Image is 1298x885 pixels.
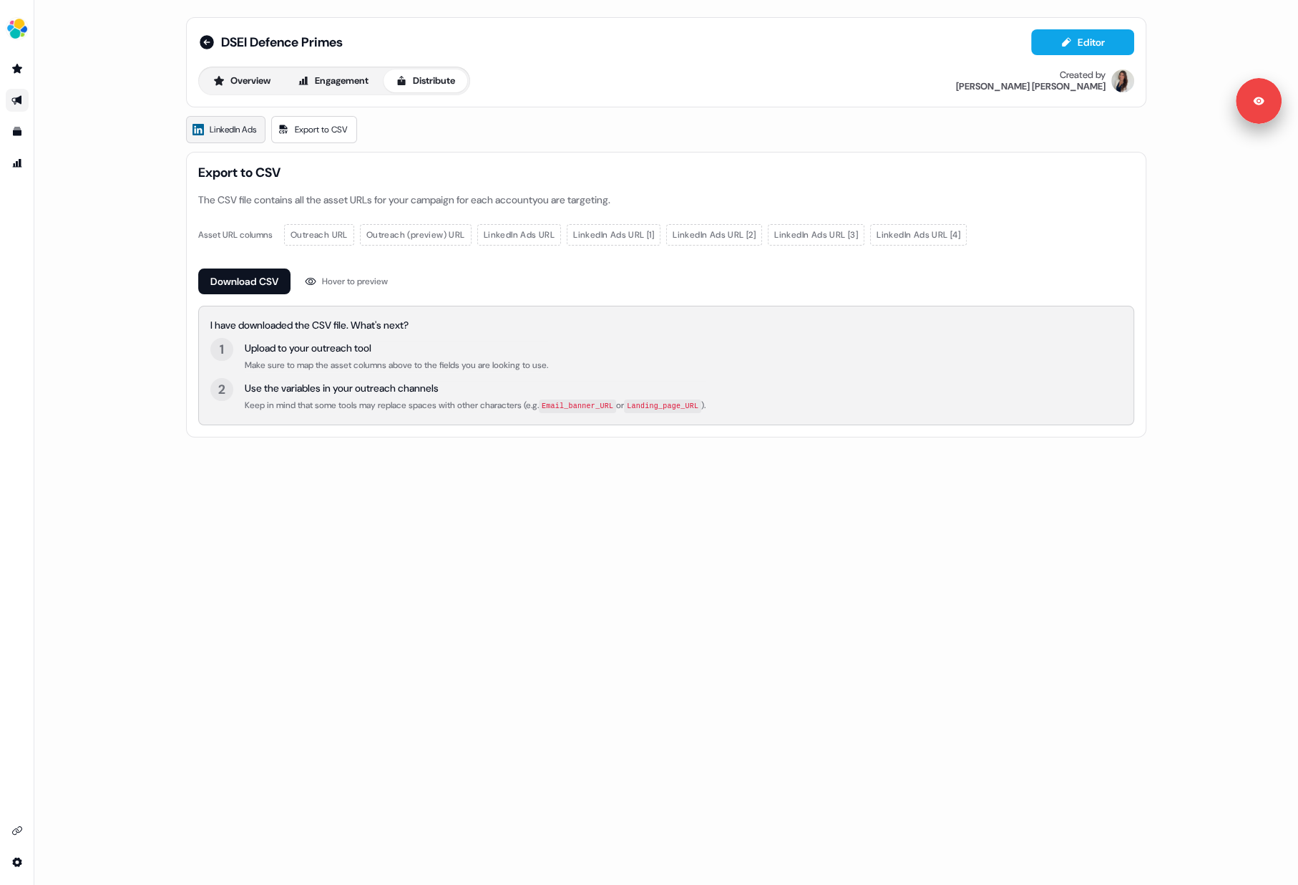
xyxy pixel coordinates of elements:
a: Go to integrations [6,819,29,842]
button: Editor [1031,29,1134,55]
span: LinkedIn Ads URL [4] [877,228,960,242]
a: Go to attribution [6,152,29,175]
span: DSEI Defence Primes [221,34,343,51]
div: Hover to preview [322,274,388,289]
span: LinkedIn Ads URL [2] [673,228,756,242]
button: Distribute [384,69,467,92]
a: Editor [1031,37,1134,52]
span: Export to CSV [295,122,348,137]
div: Asset URL columns [198,228,273,242]
button: Overview [201,69,283,92]
div: Created by [1060,69,1106,81]
img: Kelly [1111,69,1134,92]
div: Keep in mind that some tools may replace spaces with other characters (e.g. or ). [245,398,706,413]
div: Use the variables in your outreach channels [245,381,706,395]
span: LinkedIn Ads URL [484,228,555,242]
div: Upload to your outreach tool [245,341,548,355]
div: Make sure to map the asset columns above to the fields you are looking to use. [245,358,548,372]
div: I have downloaded the CSV file. What's next? [210,318,1122,332]
a: Go to prospects [6,57,29,80]
button: Engagement [286,69,381,92]
span: LinkedIn Ads URL [1] [573,228,654,242]
button: Download CSV [198,269,291,294]
div: 2 [218,381,225,398]
span: Export to CSV [198,164,1134,181]
div: [PERSON_NAME] [PERSON_NAME] [956,81,1106,92]
a: Go to integrations [6,851,29,874]
a: Go to outbound experience [6,89,29,112]
div: 1 [220,341,224,358]
div: The CSV file contains all the asset URLs for your campaign for each account you are targeting. [198,193,1134,207]
span: LinkedIn Ads [210,122,256,137]
span: LinkedIn Ads URL [3] [774,228,858,242]
code: Email_banner_URL [539,400,616,413]
span: Outreach URL [291,228,348,242]
a: Go to templates [6,120,29,143]
a: LinkedIn Ads [186,116,265,143]
code: Landing_page_URL [624,400,701,413]
a: Export to CSV [271,116,357,143]
span: Outreach (preview) URL [366,228,465,242]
